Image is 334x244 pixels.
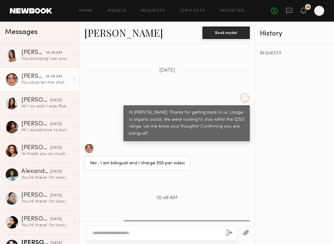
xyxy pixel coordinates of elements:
div: [DATE] [50,145,62,151]
div: [PERSON_NAME] [21,192,50,199]
div: [PERSON_NAME] [21,50,46,56]
div: 10:48 AM [46,74,62,80]
div: Hi! I would love to but I actually don’t speak Spanish, I’m Filipina, but if other opportunities ... [21,127,70,133]
div: [PERSON_NAME] [21,145,50,151]
div: [PERSON_NAME] [21,121,50,127]
div: Yes , I am bilingual and I charge 550 per video [90,160,185,167]
div: You: okay let me chat with the client and i will get back to you! [21,80,70,86]
div: [DATE] [50,169,62,175]
div: You: amazing! can you send me your IG? do you have any talking to camera videos that I can show t... [21,56,70,62]
div: [PERSON_NAME] [21,216,50,222]
div: Hi [PERSON_NAME]. Thanks for getting back to us. Usage is organic social. We were looking to stay... [129,109,244,138]
div: Hi! I so wish I was fluent in Spanish! I’m working on it! I appreciate the offer, thank you so mu... [21,103,70,109]
div: You: Hi there! I’m reaching out to see if you’d be interested in creating a UGC-style GRWM video ... [21,222,70,228]
div: [DATE] [50,193,62,199]
div: You: Hi there! I’m reaching out to see if you’d be interested in creating a UGC-style GRWM video ... [21,175,70,181]
div: History [260,30,329,37]
div: [DATE] [50,217,62,222]
a: Book model [202,30,250,35]
div: 10:49 AM [46,50,62,56]
span: [DATE] [159,68,175,73]
span: 10:48 AM [157,196,177,201]
div: Alexandria R. [21,169,50,175]
a: Models [107,9,126,13]
div: [DATE] [50,121,62,127]
a: [PERSON_NAME] [84,26,163,39]
a: Job Posts [180,9,206,13]
div: [DATE] [50,98,62,103]
div: You: Hi there! I’m reaching out to see if you’d be interested in creating a UGC-style GRWM video ... [21,199,70,204]
button: Book model [202,27,250,39]
div: REQUESTS [260,51,329,56]
div: 13 [306,6,310,9]
span: Messages [5,29,38,36]
a: Favorites [220,9,244,13]
div: Hi thank you so much for reaching out! I would absolutely love to take part in this to celebrate ... [21,151,70,157]
div: [PERSON_NAME] [21,74,46,80]
a: D [314,6,324,16]
a: Home [79,9,93,13]
div: [PERSON_NAME] [21,97,50,103]
a: Requests [141,9,165,13]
